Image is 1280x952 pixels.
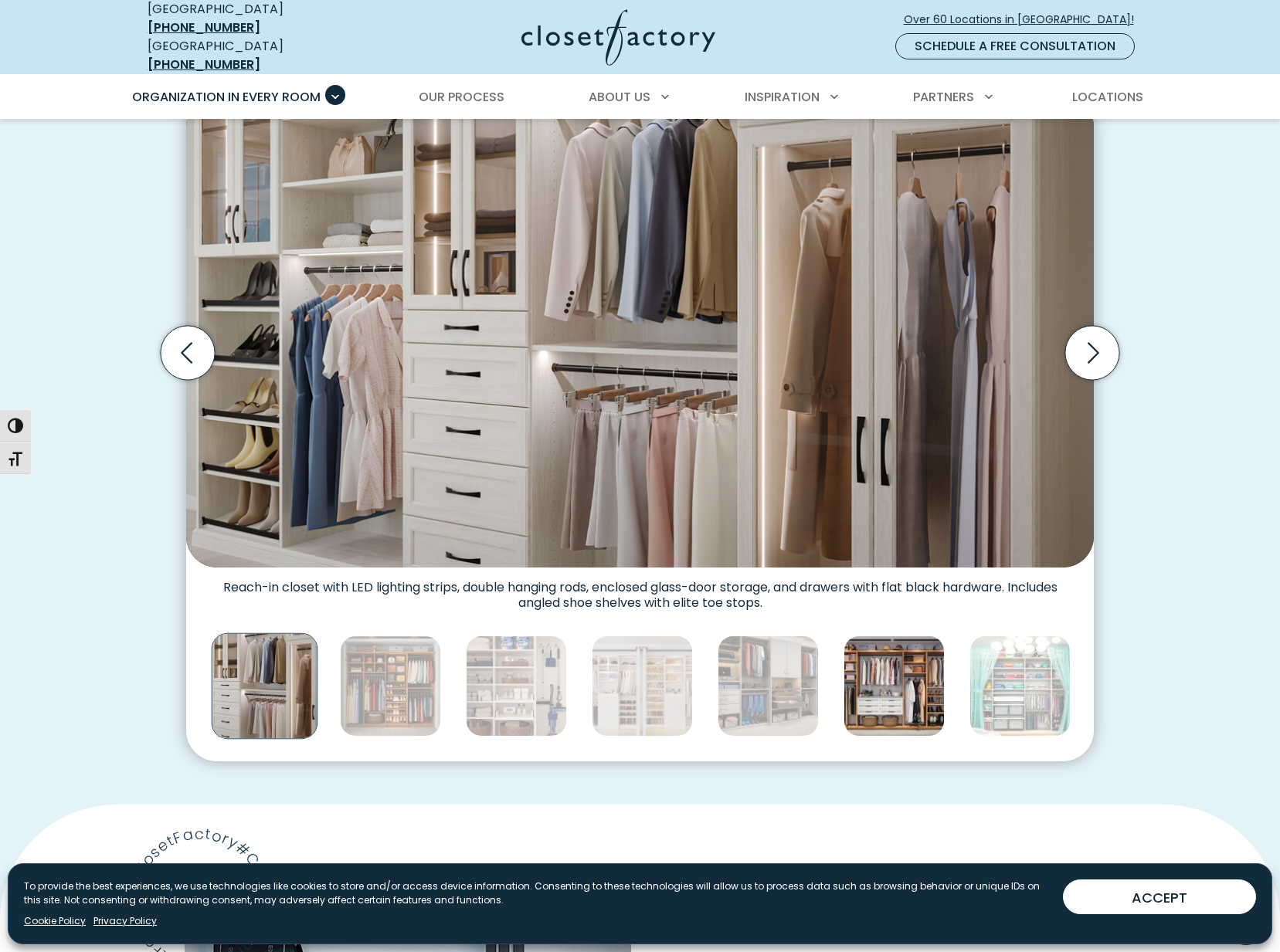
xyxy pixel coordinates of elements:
span: Organization in Every Room [132,88,321,106]
a: Cookie Policy [24,914,86,928]
nav: Primary Menu [121,76,1159,119]
img: Double hanging, open shelves, and angled shoe racks bring structure to this symmetrical reach-in ... [592,635,693,737]
p: To provide the best experiences, we use technologies like cookies to store and/or access device i... [24,879,1051,907]
img: Closet Factory Logo [521,9,715,66]
span: Inspiration [745,88,820,106]
img: Children's closet with double handing rods and quilted fabric pull-out baskets. [969,635,1071,737]
a: [PHONE_NUMBER] [148,19,260,36]
a: Privacy Policy [93,914,157,928]
a: Over 60 Locations in [GEOGRAPHIC_DATA]! [903,6,1147,33]
img: Organized linen and utility closet featuring rolled towels, labeled baskets, and mounted cleaning... [466,635,567,737]
img: Reach-in closet with open shoe shelving, fabric organizers, purse storage [340,635,441,737]
span: Our Process [419,88,504,106]
span: About Us [589,88,650,106]
span: Locations [1072,88,1143,106]
figcaption: Reach-in closet with LED lighting strips, double hanging rods, enclosed glass-door storage, and d... [186,567,1094,611]
img: Custom reach-in closet with pant hangers, custom cabinets and drawers [718,635,819,737]
a: [PHONE_NUMBER] [148,56,260,73]
span: Partners [913,88,974,106]
a: Schedule a Free Consultation [895,33,1135,59]
button: Previous slide [154,320,221,386]
img: Reach-in closet with elegant white wood cabinetry, LED lighting, and pull-out shoe storage and do... [212,633,318,740]
span: Over 60 Locations in [GEOGRAPHIC_DATA]! [904,12,1146,28]
span: Every Item [674,861,861,910]
button: Next slide [1059,320,1126,386]
div: [GEOGRAPHIC_DATA] [148,37,372,74]
button: ACCEPT [1063,879,1256,914]
img: Dual-tone reach-in closet system in Tea for Two with White Chocolate drawers with black hardware.... [844,635,945,737]
img: Reach-in closet with elegant white wood cabinetry, LED lighting, and pull-out shoe storage and do... [186,95,1094,567]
